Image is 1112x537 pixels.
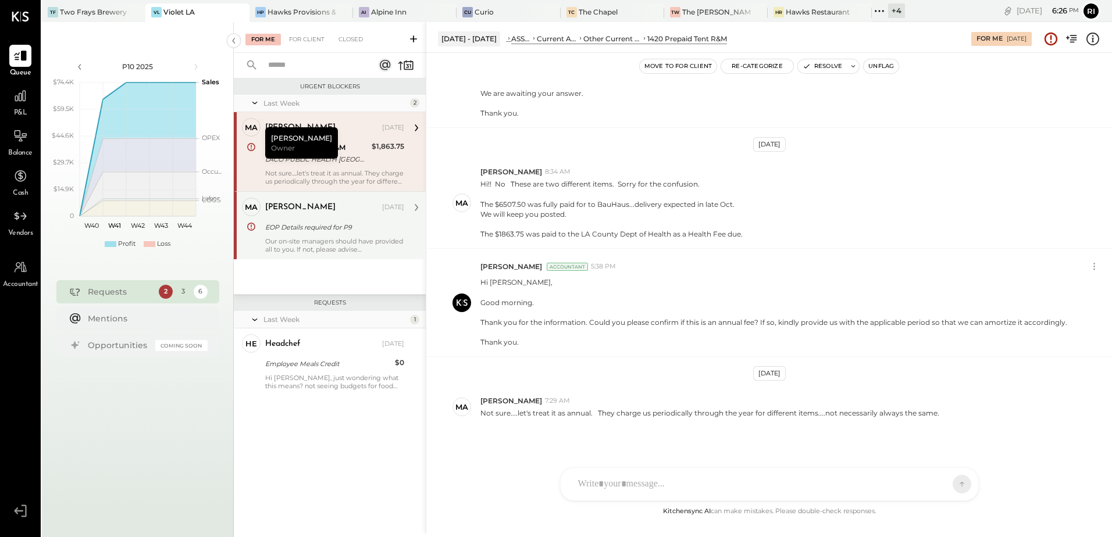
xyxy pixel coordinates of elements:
[159,285,173,299] div: 2
[382,123,404,133] div: [DATE]
[359,7,369,17] div: AI
[177,221,192,230] text: W44
[1017,5,1079,16] div: [DATE]
[382,339,404,349] div: [DATE]
[10,68,31,78] span: Queue
[88,339,149,351] div: Opportunities
[14,108,27,119] span: P&L
[579,7,618,17] div: The Chapel
[245,34,281,45] div: For Me
[202,134,220,142] text: OPEX
[682,7,750,17] div: The [PERSON_NAME]
[8,148,33,159] span: Balance
[480,88,1072,118] div: We are awaiting your answer. Thank you.
[1,45,40,78] a: Queue
[54,185,74,193] text: $14.9K
[455,198,468,209] div: Ma
[265,237,404,253] div: Our on-site managers should have provided all to you. If not, please advise
[202,196,221,204] text: COGS
[774,7,784,17] div: HR
[265,122,336,134] div: [PERSON_NAME]
[265,338,300,350] div: headchef
[371,7,407,17] div: Alpine Inn
[566,7,577,17] div: TC
[545,396,570,406] span: 7:29 AM
[131,221,145,230] text: W42
[53,78,74,86] text: $74.4K
[888,3,905,18] div: + 4
[786,7,850,17] div: Hawks Restaurant
[480,179,743,239] p: Hi!! No These are two different items. Sorry for the confusion.
[154,221,168,230] text: W43
[8,228,33,239] span: Vendors
[48,7,58,17] div: TF
[547,263,588,271] div: Accountant
[511,34,531,44] div: ASSETS
[194,285,208,299] div: 6
[382,203,404,212] div: [DATE]
[53,158,74,166] text: $29.7K
[410,315,419,324] div: 1
[721,59,793,73] button: Re-Categorize
[670,7,680,17] div: TW
[545,167,571,177] span: 8:34 AM
[265,221,401,233] div: EOP Details required for P9
[640,59,717,73] button: Move to for client
[647,34,727,44] div: 1420 Prepaid Tent R&M
[480,199,743,209] div: The $6507.50 was fully paid for to BauHaus...delivery expected in late Oct.
[372,141,404,152] div: $1,863.75
[70,212,74,220] text: 0
[265,358,391,370] div: Employee Meals Credit
[255,7,266,17] div: HP
[155,340,208,351] div: Coming Soon
[13,188,28,199] span: Cash
[480,167,542,177] span: [PERSON_NAME]
[3,280,38,290] span: Accountant
[753,137,786,152] div: [DATE]
[480,209,743,219] div: We will keep you posted.
[202,167,222,176] text: Occu...
[1,205,40,239] a: Vendors
[283,34,330,45] div: For Client
[1,85,40,119] a: P&L
[245,122,258,133] div: Ma
[84,221,98,230] text: W40
[480,229,743,239] div: The $1863.75 was paid to the LA County Dept of Health as a Health Fee due.
[864,59,899,73] button: Unflag
[333,34,369,45] div: Closed
[60,7,127,17] div: Two Frays Brewery
[265,169,404,185] div: Not sure....let's treat it as annual. They charge us periodically through the year for different ...
[240,83,420,91] div: Urgent Blockers
[462,7,473,17] div: Cu
[88,286,153,298] div: Requests
[753,366,786,381] div: [DATE]
[480,277,1067,347] p: Hi [PERSON_NAME], Good morning. Thank you for the information. Could you please confirm if this i...
[52,131,74,139] text: $44.6K
[537,34,578,44] div: Current Assets
[108,221,121,230] text: W41
[88,62,187,71] div: P10 2025
[118,239,136,249] div: Profit
[53,105,74,113] text: $59.5K
[245,202,258,213] div: Ma
[163,7,195,17] div: Violet LA
[271,143,295,153] span: Owner
[202,194,219,202] text: Labor
[1,256,40,290] a: Accountant
[438,31,500,46] div: [DATE] - [DATE]
[1007,35,1027,43] div: [DATE]
[591,262,616,271] span: 5:38 PM
[583,34,641,44] div: Other Current Assets
[263,98,407,108] div: Last Week
[455,402,468,413] div: Ma
[151,7,162,17] div: VL
[265,127,338,159] div: [PERSON_NAME]
[265,202,336,213] div: [PERSON_NAME]
[268,7,336,17] div: Hawks Provisions & Public House
[176,285,190,299] div: 3
[1,165,40,199] a: Cash
[88,313,202,324] div: Mentions
[475,7,494,17] div: Curio
[1002,5,1014,17] div: copy link
[245,338,257,349] div: he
